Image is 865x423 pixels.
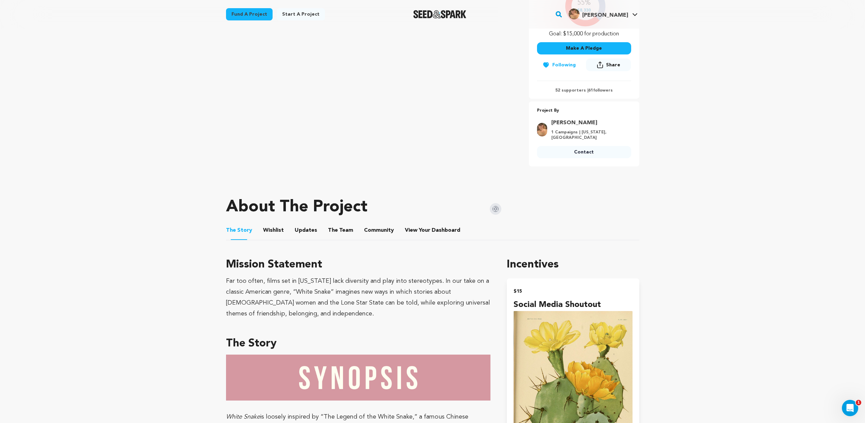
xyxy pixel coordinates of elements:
[842,400,858,416] iframe: Intercom live chat
[226,226,252,234] span: Story
[277,8,325,20] a: Start a project
[582,13,628,18] span: [PERSON_NAME]
[514,299,632,311] h4: Social Media Shoutout
[226,257,491,273] h3: Mission Statement
[413,10,467,18] img: Seed&Spark Logo Dark Mode
[606,62,620,68] span: Share
[588,88,593,93] span: 61
[567,7,639,21] span: Holly W.'s Profile
[432,226,460,234] span: Dashboard
[567,7,639,19] a: Holly W.'s Profile
[295,226,317,234] span: Updates
[364,226,394,234] span: Community
[551,119,627,127] a: Goto Holly Wagner profile
[537,42,631,54] button: Make A Pledge
[226,276,491,319] div: Far too often, films set in [US_STATE] lack diversity and play into stereotypes. In our take on a...
[405,226,462,234] span: Your
[551,130,627,141] p: 1 Campaigns | [US_STATE], [GEOGRAPHIC_DATA]
[537,107,631,115] p: Project By
[226,414,260,420] em: White Snake
[328,226,338,234] span: The
[490,203,501,215] img: Seed&Spark Instagram Icon
[405,226,462,234] a: ViewYourDashboard
[226,226,236,234] span: The
[328,226,353,234] span: Team
[514,287,632,296] h2: $15
[263,226,284,234] span: Wishlist
[569,9,628,19] div: Holly W.'s Profile
[856,400,861,405] span: 1
[586,59,631,74] span: Share
[226,355,491,401] img: 1756175052-SYNOPSIS.png
[537,88,631,93] p: 52 supporters | followers
[569,9,579,19] img: 70bf619fe8f1a699.png
[226,8,273,20] a: Fund a project
[537,59,581,71] button: Following
[413,10,467,18] a: Seed&Spark Homepage
[226,199,367,215] h1: About The Project
[226,336,491,352] h3: The Story
[537,123,547,136] img: 70bf619fe8f1a699.png
[537,146,631,158] a: Contact
[586,59,631,71] button: Share
[507,257,639,273] h1: Incentives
